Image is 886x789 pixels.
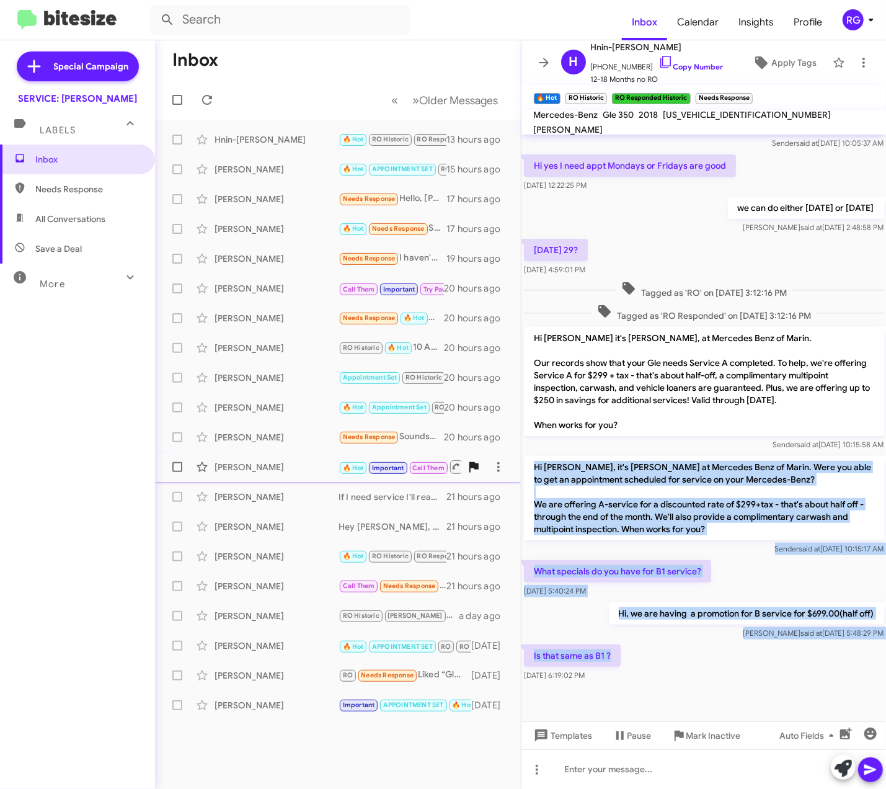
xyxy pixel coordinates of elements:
div: [PERSON_NAME] [215,669,339,682]
div: 20 hours ago [444,282,511,295]
div: Thank you! [339,698,471,712]
span: 🔥 Hot [452,701,473,709]
span: Try Pausing [423,285,459,293]
div: 20 hours ago [444,372,511,384]
span: [DATE] 4:59:01 PM [524,265,585,274]
div: If I need service I'll reach out to you. Thanks [339,491,446,503]
button: RG [832,9,872,30]
div: Thx [339,400,444,414]
span: Needs Response [343,314,396,322]
span: 12-18 Months no RO [591,73,724,86]
span: [DATE] 5:40:24 PM [524,586,586,595]
span: Needs Response [361,671,414,679]
span: Important [383,285,415,293]
span: Save a Deal [35,243,82,255]
div: 20 hours ago [444,342,511,354]
a: Special Campaign [17,51,139,81]
p: Hi, we are having a promotion for B service for $699.00(half off) [608,602,884,625]
span: Mercedes-Benz [534,109,598,120]
div: [DATE] [471,669,511,682]
span: Tagged as 'RO' on [DATE] 3:12:16 PM [616,281,791,299]
span: 🔥 Hot [343,403,364,411]
div: [PERSON_NAME] [215,520,339,533]
div: Inbound Call [339,638,471,653]
button: Previous [384,87,406,113]
button: Next [405,87,506,113]
span: Appointment Set [372,403,427,411]
span: RO Historic [372,552,409,560]
span: Pause [627,724,652,747]
span: RO Historic [372,135,409,143]
small: Needs Response [696,93,753,104]
div: [PERSON_NAME] [215,372,339,384]
div: [PERSON_NAME] [215,282,339,295]
span: [US_VEHICLE_IDENTIFICATION_NUMBER] [663,109,831,120]
div: SERVICE: [PERSON_NAME] [18,92,137,105]
small: RO Historic [565,93,607,104]
div: 10 AM [DATE] works perfectly! I’ll go ahead and book that appointment for you. [339,341,444,355]
span: said at [800,628,822,638]
span: Important [372,464,404,472]
div: I haven't been in contact about bringing my car in. [339,251,446,265]
span: Gle 350 [603,109,634,120]
button: Apply Tags [742,51,826,74]
a: Profile [784,4,832,40]
div: [PERSON_NAME] [215,312,339,324]
div: [PERSON_NAME] [215,252,339,265]
span: 🔥 Hot [343,552,364,560]
div: Hi [PERSON_NAME],Just let me know a good day and time that works for you so we can pre-book the a... [339,162,446,176]
span: H [569,52,578,72]
span: Call Them [343,582,375,590]
div: [PERSON_NAME] [215,193,339,205]
span: Labels [40,125,76,136]
div: [PERSON_NAME] [215,640,339,652]
p: Hi yes I need appt Mondays or Fridays are good [524,154,736,177]
span: Needs Response [343,195,396,203]
span: Sender [DATE] 10:05:37 AM [772,138,884,148]
span: Call Them [343,285,375,293]
div: Liked “Glad to hear you had a great experience! If you need to schedule any maintenance or repair... [339,668,471,682]
input: Search [150,5,410,35]
div: [PERSON_NAME] [215,163,339,176]
span: said at [800,223,822,232]
div: Hey [PERSON_NAME], Just for reference, how worn was the tread truly? I replaced my tires at your ... [339,520,446,533]
span: RO Responded [459,643,507,651]
p: Hi [PERSON_NAME], it's [PERSON_NAME] at Mercedes Benz of Marin. Were you able to get an appointme... [524,456,884,540]
div: Hi [PERSON_NAME]! No service needed. Thanks for checking. [339,549,446,563]
span: More [40,279,65,290]
span: said at [796,138,818,148]
span: Needs Response [343,433,396,441]
span: Special Campaign [54,60,129,73]
span: » [413,92,420,108]
span: Appointment Set [343,373,397,381]
span: said at [797,440,818,449]
div: [PERSON_NAME] [215,401,339,414]
div: 15 hours ago [446,163,511,176]
span: 🔥 Hot [343,464,364,472]
a: Insights [729,4,784,40]
span: All Conversations [35,213,105,225]
div: [PERSON_NAME] [215,223,339,235]
span: Templates [531,724,593,747]
span: Mark Inactive [686,724,741,747]
a: Inbox [622,4,667,40]
p: Hi [PERSON_NAME] it's [PERSON_NAME], at Mercedes Benz of Marin. Our records show that your Gle ne... [524,327,884,436]
span: [PERSON_NAME] [DATE] 2:48:58 PM [743,223,884,232]
button: Mark Inactive [662,724,751,747]
span: said at [799,544,820,553]
span: Important [343,701,375,709]
span: Sender [DATE] 10:15:58 AM [773,440,884,449]
h1: Inbox [172,50,218,70]
a: Copy Number [658,62,724,71]
span: Apply Tags [771,51,817,74]
p: [DATE] 29? [524,239,588,261]
span: Needs Response [383,582,436,590]
div: 20 hours ago [444,431,511,444]
span: Call Them [412,464,445,472]
div: 17 hours ago [446,193,511,205]
span: Calendar [667,4,729,40]
div: a day ago [459,610,511,622]
span: [PERSON_NAME] [388,612,443,620]
span: 🔥 Hot [343,165,364,173]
